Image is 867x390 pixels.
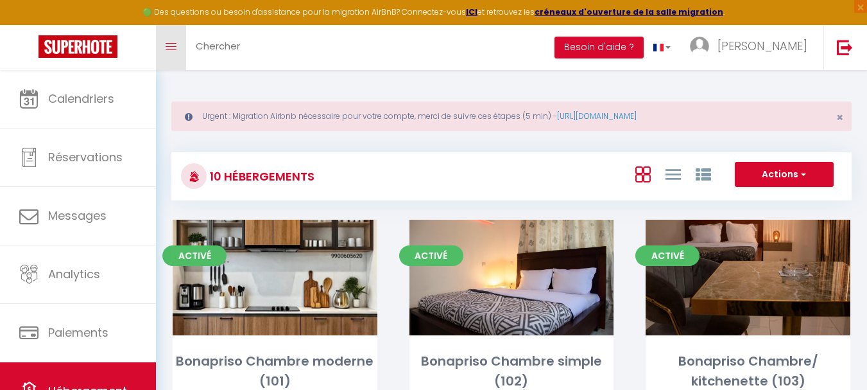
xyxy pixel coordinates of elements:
div: Urgent : Migration Airbnb nécessaire pour votre compte, merci de suivre ces étapes (5 min) - [171,102,852,131]
img: Super Booking [39,35,117,58]
button: Besoin d'aide ? [554,37,644,58]
h3: 10 Hébergements [207,162,314,191]
span: Paiements [48,324,108,341]
button: Actions [735,162,834,188]
a: Vue en Box [635,163,651,184]
img: logout [837,39,853,55]
img: ... [690,37,709,56]
a: [URL][DOMAIN_NAME] [557,111,637,121]
span: Activé [162,245,227,266]
span: Calendriers [48,91,114,107]
span: × [836,109,843,125]
span: Activé [635,245,700,266]
button: Close [836,112,843,123]
span: Réservations [48,149,123,165]
a: ICI [466,6,477,17]
span: Activé [399,245,463,266]
span: Analytics [48,266,100,282]
span: Chercher [196,39,240,53]
a: ... [PERSON_NAME] [680,25,823,70]
span: Messages [48,208,107,224]
a: Chercher [186,25,250,70]
a: Vue par Groupe [696,163,711,184]
a: créneaux d'ouverture de la salle migration [535,6,723,17]
button: Ouvrir le widget de chat LiveChat [10,5,49,44]
span: [PERSON_NAME] [717,38,807,54]
a: Vue en Liste [665,163,681,184]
